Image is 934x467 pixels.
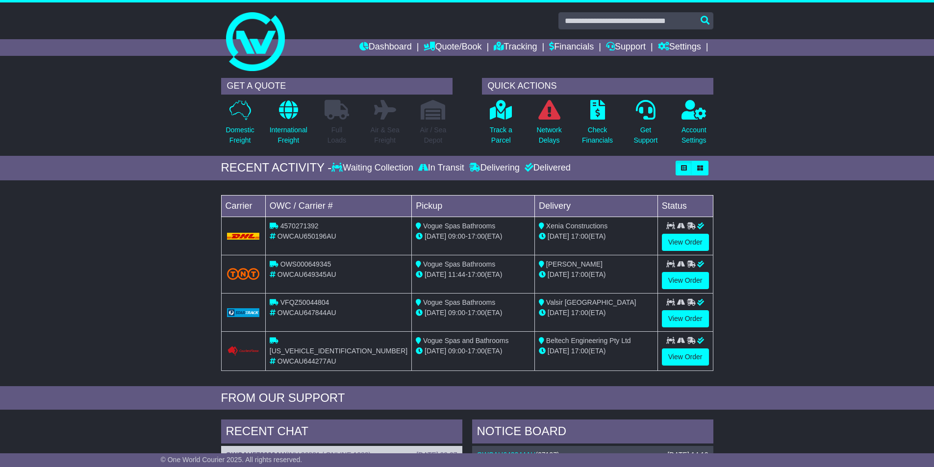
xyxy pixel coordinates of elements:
span: 11:44 [448,270,465,278]
div: NOTICE BOARD [472,419,713,446]
span: [DATE] [548,309,569,317]
a: Tracking [494,39,537,56]
span: OWCAU647844AU [278,309,336,317]
span: 09:00 [448,347,465,355]
span: 17:00 [571,309,588,317]
span: Xenia Constructions [546,222,607,230]
a: NetworkDelays [536,99,562,151]
a: OWCAU642244AU [477,451,536,459]
span: OWCAU649345AU [278,270,336,278]
span: 17:00 [468,347,485,355]
div: (ETA) [539,231,654,242]
div: - (ETA) [416,346,530,356]
span: INV 26881 / ONLINE 1082 [288,451,369,459]
a: Settings [658,39,701,56]
a: AccountSettings [681,99,707,151]
div: (ETA) [539,346,654,356]
img: DHL.png [227,233,259,240]
span: [DATE] [425,347,446,355]
span: 09:00 [448,232,465,240]
div: - (ETA) [416,231,530,242]
span: Valsir [GEOGRAPHIC_DATA] [546,298,636,306]
span: [DATE] [425,232,446,240]
div: RECENT ACTIVITY - [221,161,332,175]
img: TNT_Domestic.png [227,268,259,280]
span: Vogue Spas Bathrooms [423,260,495,268]
a: Financials [549,39,594,56]
span: [DATE] [548,270,569,278]
a: Track aParcel [489,99,513,151]
img: GetCarrierServiceLogo [227,308,259,317]
p: Check Financials [582,125,613,146]
span: © One World Courier 2025. All rights reserved. [161,456,303,464]
p: Track a Parcel [490,125,512,146]
a: Dashboard [359,39,412,56]
div: Delivering [467,163,522,173]
div: Waiting Collection [331,163,415,173]
span: [DATE] [425,309,446,317]
a: DomesticFreight [225,99,254,151]
span: 27137 [538,451,557,459]
div: [DATE] 14:12 [667,451,708,459]
span: Beltech Engineering Pty Ltd [546,337,631,344]
a: CheckFinancials [581,99,613,151]
span: 09:00 [448,309,465,317]
a: View Order [662,348,709,366]
p: Get Support [633,125,657,146]
p: International Freight [270,125,307,146]
span: [US_VEHICLE_IDENTIFICATION_NUMBER] [270,347,407,355]
span: 17:00 [571,270,588,278]
a: View Order [662,310,709,327]
span: 17:00 [468,232,485,240]
div: [DATE] 09:07 [416,451,457,459]
div: FROM OUR SUPPORT [221,391,713,405]
p: Account Settings [682,125,707,146]
td: Delivery [534,195,657,217]
a: InternationalFreight [269,99,308,151]
span: [PERSON_NAME] [546,260,603,268]
td: Carrier [221,195,265,217]
img: Couriers_Please.png [227,346,259,356]
div: Delivered [522,163,571,173]
p: Domestic Freight [226,125,254,146]
a: Quote/Book [424,39,481,56]
span: 4570271392 [280,222,319,230]
div: ( ) [477,451,708,459]
span: 17:00 [468,309,485,317]
p: Air / Sea Depot [420,125,447,146]
div: RECENT CHAT [221,419,462,446]
a: OWCAU572926AU [226,451,285,459]
span: [DATE] [548,347,569,355]
p: Network Delays [536,125,561,146]
div: (ETA) [539,308,654,318]
div: QUICK ACTIONS [482,78,713,95]
span: OWCAU650196AU [278,232,336,240]
div: - (ETA) [416,308,530,318]
div: In Transit [416,163,467,173]
td: OWC / Carrier # [265,195,411,217]
a: GetSupport [633,99,658,151]
span: 17:00 [571,232,588,240]
span: Vogue Spas and Bathrooms [423,337,508,344]
p: Full Loads [325,125,349,146]
p: Air & Sea Freight [371,125,400,146]
a: Support [606,39,646,56]
span: 17:00 [571,347,588,355]
div: - (ETA) [416,270,530,280]
span: VFQZ50044804 [280,298,329,306]
div: ( ) [226,451,457,459]
span: 17:00 [468,270,485,278]
span: OWS000649345 [280,260,331,268]
a: View Order [662,234,709,251]
span: Vogue Spas Bathrooms [423,222,495,230]
td: Pickup [412,195,535,217]
a: View Order [662,272,709,289]
div: GET A QUOTE [221,78,453,95]
td: Status [657,195,713,217]
span: OWCAU644277AU [278,357,336,365]
span: [DATE] [548,232,569,240]
div: (ETA) [539,270,654,280]
span: Vogue Spas Bathrooms [423,298,495,306]
span: [DATE] [425,270,446,278]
